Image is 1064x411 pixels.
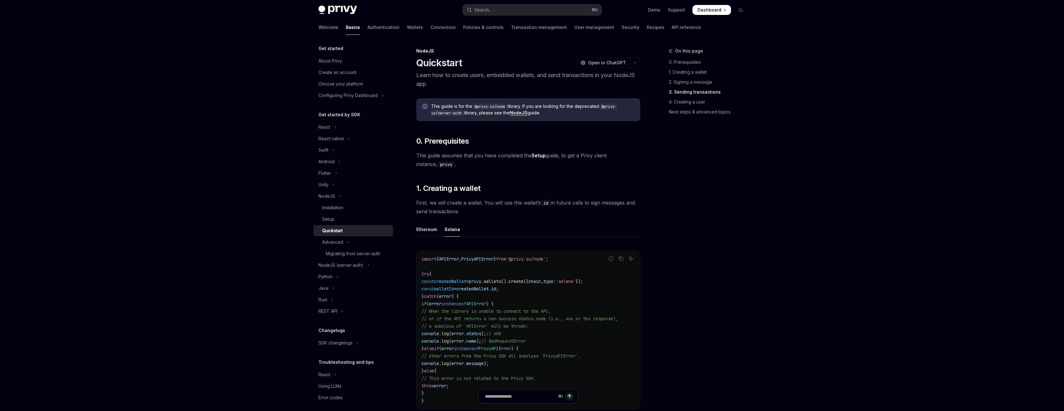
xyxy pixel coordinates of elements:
[441,331,449,336] span: log
[464,338,466,344] span: .
[431,103,634,116] span: This guide is for the library. If you are looking for the deprecated library, please see the guide.
[481,279,484,284] span: .
[577,58,630,68] button: Open in ChatGPT
[511,20,567,35] a: Transaction management
[313,191,393,202] button: Toggle NodeJS section
[541,200,551,206] code: id
[451,361,464,366] span: error
[424,368,434,374] span: else
[416,222,437,237] div: Ethereum
[313,67,393,78] a: Create an account
[556,279,576,284] span: 'solana'
[407,20,423,35] a: Wallets
[441,338,449,344] span: log
[313,90,393,101] button: Toggle Configuring Privy Dashboard section
[422,376,536,381] span: // This error is not related to the Privy SDK.
[627,255,635,263] button: Ask AI
[318,339,353,347] div: SDK changelogs
[318,135,344,142] div: React native
[422,271,429,277] span: try
[484,279,501,284] span: wallets
[318,57,342,65] div: About Privy
[422,346,424,351] span: }
[322,215,334,223] div: Setup
[416,151,640,169] span: This guide assumes that you have completed the guide, to get a Privy client instance, .
[466,279,469,284] span: =
[466,361,484,366] span: message
[489,286,491,292] span: .
[416,71,640,88] p: Learn how to create users, embedded wallets, and send transactions in your NodeJS app
[436,293,439,299] span: (
[647,20,664,35] a: Recipes
[441,301,466,307] span: instanceof
[422,383,434,389] span: throw
[318,261,363,269] div: NodeJS (server-auth)
[313,122,393,133] button: Toggle React section
[439,293,451,299] span: error
[509,279,523,284] span: create
[318,169,331,177] div: Flutter
[622,20,639,35] a: Security
[318,371,330,378] div: React
[313,145,393,156] button: Toggle Swift section
[532,152,546,159] a: Setup
[313,168,393,179] button: Toggle Flutter section
[346,20,360,35] a: Basics
[318,45,343,52] h5: Get started
[464,361,466,366] span: .
[434,346,439,351] span: if
[313,271,393,282] button: Toggle Python section
[422,316,618,321] span: // or if the API returns a non-success status code (i.e., 4xx or 5xx response),
[736,5,746,15] button: Toggle dark mode
[422,308,551,314] span: // When the library is unable to connect to the API,
[451,338,464,344] span: error
[322,227,343,234] div: Quickstart
[322,238,343,246] div: Advanced
[318,6,357,14] img: dark logo
[669,77,751,87] a: 2. Signing a message
[496,256,506,262] span: from
[318,327,345,334] h5: Changelogs
[318,358,374,366] h5: Troubleshooting and tips
[313,78,393,90] a: Choose your platform
[318,123,330,131] div: React
[313,283,393,294] button: Toggle Java section
[424,346,434,351] span: else
[451,331,464,336] span: error
[617,255,625,263] button: Copy the contents from the code block
[439,338,441,344] span: .
[424,293,436,299] span: catch
[469,279,481,284] span: privy
[441,346,454,351] span: error
[318,273,333,280] div: Python
[669,97,751,107] a: 4. Creating a user
[697,7,721,13] span: Dashboard
[313,133,393,144] button: Toggle React native section
[591,7,598,12] span: ⌘ K
[422,353,581,359] span: // Other errors from the Privy SDK all subclass `PrivyAPIError`.
[313,225,393,236] a: Quickstart
[429,301,441,307] span: error
[459,256,461,262] span: ,
[318,69,356,76] div: Create an account
[454,286,456,292] span: =
[434,279,466,284] span: createdWallet
[668,7,685,13] a: Support
[431,104,617,116] code: @privy-io/server-auth
[422,104,429,110] svg: Info
[422,279,434,284] span: const
[429,271,432,277] span: {
[496,286,499,292] span: ;
[437,161,455,168] code: privy
[472,104,508,110] code: @privy-io/node
[669,57,751,67] a: 0. Prerequisites
[422,286,434,292] span: const
[313,179,393,190] button: Toggle Unity section
[506,256,546,262] span: '@privy-io/node'
[481,338,526,344] span: // BadRequestError
[431,20,456,35] a: Connectors
[427,301,429,307] span: (
[476,338,481,344] span: );
[692,5,731,15] a: Dashboard
[511,346,518,351] span: ) {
